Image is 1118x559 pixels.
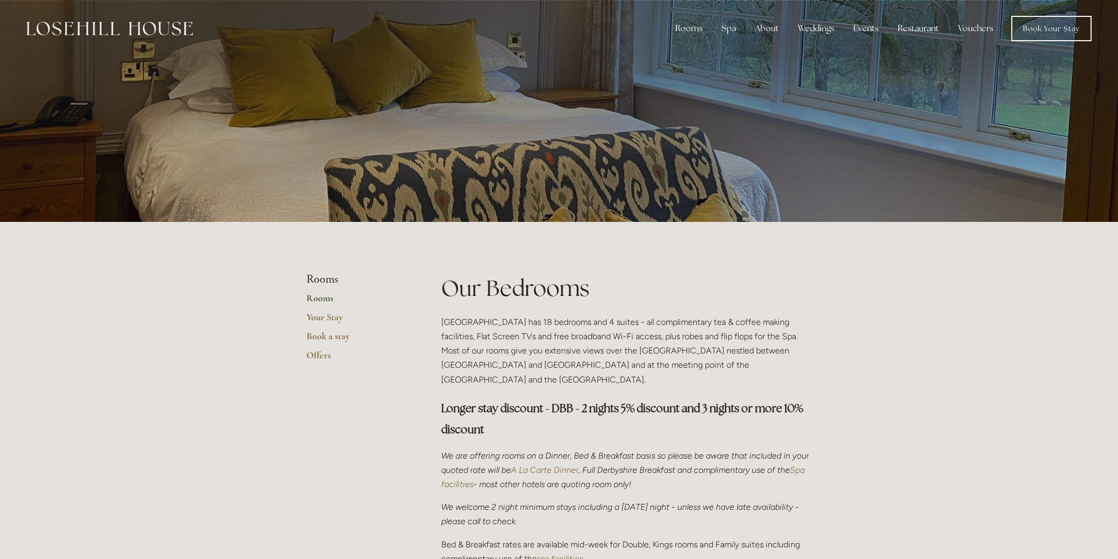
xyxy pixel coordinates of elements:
[473,479,631,489] em: - most other hotels are quoting room only!
[579,465,790,475] em: , Full Derbyshire Breakfast and complimentary use of the
[306,273,407,286] li: Rooms
[789,18,843,39] div: Weddings
[1011,16,1092,41] a: Book Your Stay
[441,502,801,526] em: We welcome 2 night minimum stays including a [DATE] night - unless we have late availability - pl...
[747,18,787,39] div: About
[889,18,947,39] div: Restaurant
[713,18,744,39] div: Spa
[306,311,407,330] a: Your Stay
[441,273,812,304] h1: Our Bedrooms
[441,451,811,475] em: We are offering rooms on a Dinner, Bed & Breakfast basis so please be aware that included in your...
[26,22,193,35] img: Losehill House
[441,401,805,436] strong: Longer stay discount - DBB - 2 nights 5% discount and 3 nights or more 10% discount
[511,465,579,475] a: A La Carte Dinner
[845,18,887,39] div: Events
[306,292,407,311] a: Rooms
[949,18,1002,39] a: Vouchers
[441,315,812,387] p: [GEOGRAPHIC_DATA] has 18 bedrooms and 4 suites - all complimentary tea & coffee making facilities...
[306,349,407,368] a: Offers
[306,330,407,349] a: Book a stay
[667,18,711,39] div: Rooms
